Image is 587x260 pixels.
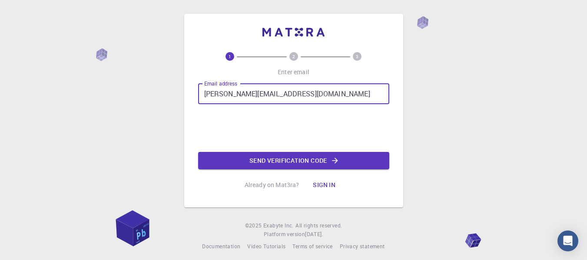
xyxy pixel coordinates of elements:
button: Send verification code [198,152,389,169]
a: Privacy statement [340,242,385,251]
span: Video Tutorials [247,243,285,250]
text: 2 [292,53,295,59]
a: [DATE]. [305,230,323,239]
p: Enter email [278,68,309,76]
div: Open Intercom Messenger [557,230,578,251]
span: Terms of service [292,243,332,250]
iframe: reCAPTCHA [228,111,360,145]
span: Documentation [202,243,240,250]
a: Terms of service [292,242,332,251]
label: Email address [204,80,237,87]
span: © 2025 [245,221,263,230]
button: Sign in [306,176,342,194]
text: 3 [356,53,358,59]
span: All rights reserved. [295,221,342,230]
span: Privacy statement [340,243,385,250]
a: Documentation [202,242,240,251]
span: Exabyte Inc. [263,222,294,229]
span: Platform version [264,230,305,239]
a: Exabyte Inc. [263,221,294,230]
span: [DATE] . [305,230,323,237]
p: Already on Mat3ra? [245,181,299,189]
text: 1 [229,53,231,59]
a: Video Tutorials [247,242,285,251]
